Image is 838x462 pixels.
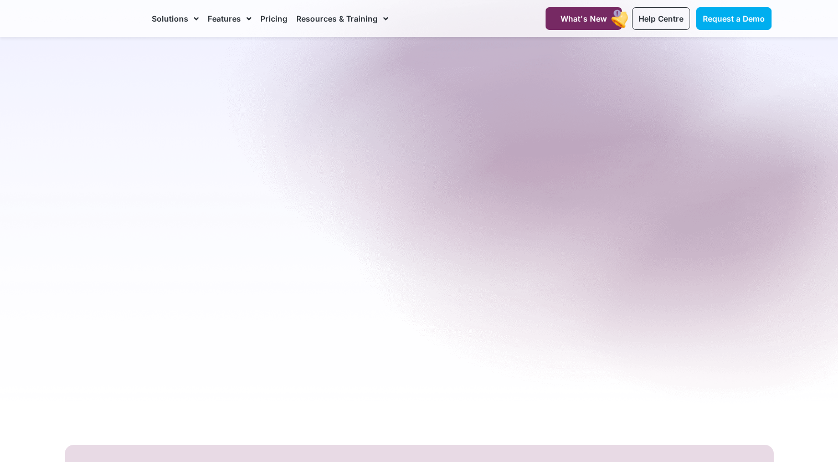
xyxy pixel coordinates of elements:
[632,7,690,30] a: Help Centre
[546,7,622,30] a: What's New
[696,7,772,30] a: Request a Demo
[639,14,683,23] span: Help Centre
[561,14,607,23] span: What's New
[66,11,141,27] img: CareMaster Logo
[703,14,765,23] span: Request a Demo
